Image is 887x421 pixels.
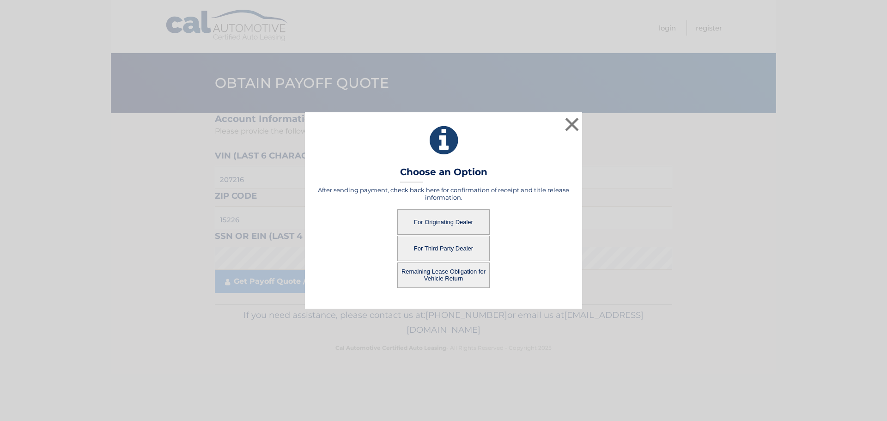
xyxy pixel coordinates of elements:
button: For Originating Dealer [397,209,490,235]
button: For Third Party Dealer [397,236,490,261]
button: Remaining Lease Obligation for Vehicle Return [397,262,490,288]
h5: After sending payment, check back here for confirmation of receipt and title release information. [316,186,571,201]
button: × [563,115,581,134]
h3: Choose an Option [400,166,487,183]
